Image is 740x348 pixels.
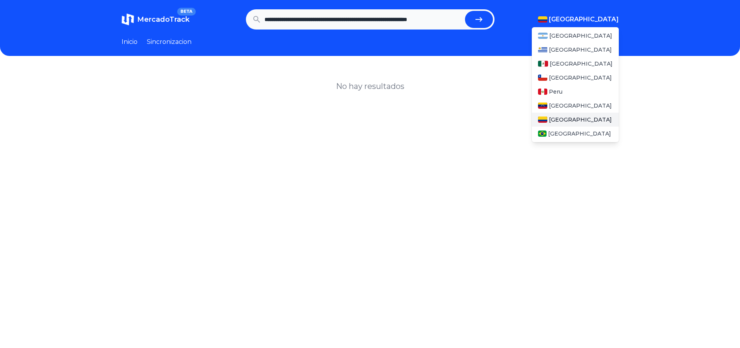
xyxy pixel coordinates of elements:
[549,15,619,24] span: [GEOGRAPHIC_DATA]
[549,116,612,124] span: [GEOGRAPHIC_DATA]
[538,15,619,24] button: [GEOGRAPHIC_DATA]
[532,43,619,57] a: Uruguay[GEOGRAPHIC_DATA]
[538,33,548,39] img: Argentina
[137,15,190,24] span: MercadoTrack
[550,60,613,68] span: [GEOGRAPHIC_DATA]
[548,130,611,137] span: [GEOGRAPHIC_DATA]
[147,37,192,47] a: Sincronizacion
[336,81,404,92] h1: No hay resultados
[538,75,547,81] img: Chile
[538,16,547,23] img: Colombia
[122,13,190,26] a: MercadoTrackBETA
[549,74,612,82] span: [GEOGRAPHIC_DATA]
[177,8,195,16] span: BETA
[122,37,138,47] a: Inicio
[532,57,619,71] a: Mexico[GEOGRAPHIC_DATA]
[549,46,612,54] span: [GEOGRAPHIC_DATA]
[532,85,619,99] a: PeruPeru
[532,127,619,141] a: Brasil[GEOGRAPHIC_DATA]
[532,71,619,85] a: Chile[GEOGRAPHIC_DATA]
[532,99,619,113] a: Venezuela[GEOGRAPHIC_DATA]
[538,117,547,123] img: Colombia
[532,113,619,127] a: Colombia[GEOGRAPHIC_DATA]
[549,32,612,40] span: [GEOGRAPHIC_DATA]
[122,13,134,26] img: MercadoTrack
[549,102,612,110] span: [GEOGRAPHIC_DATA]
[538,89,547,95] img: Peru
[538,130,547,137] img: Brasil
[538,47,547,53] img: Uruguay
[538,61,548,67] img: Mexico
[538,103,547,109] img: Venezuela
[532,29,619,43] a: Argentina[GEOGRAPHIC_DATA]
[549,88,562,96] span: Peru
